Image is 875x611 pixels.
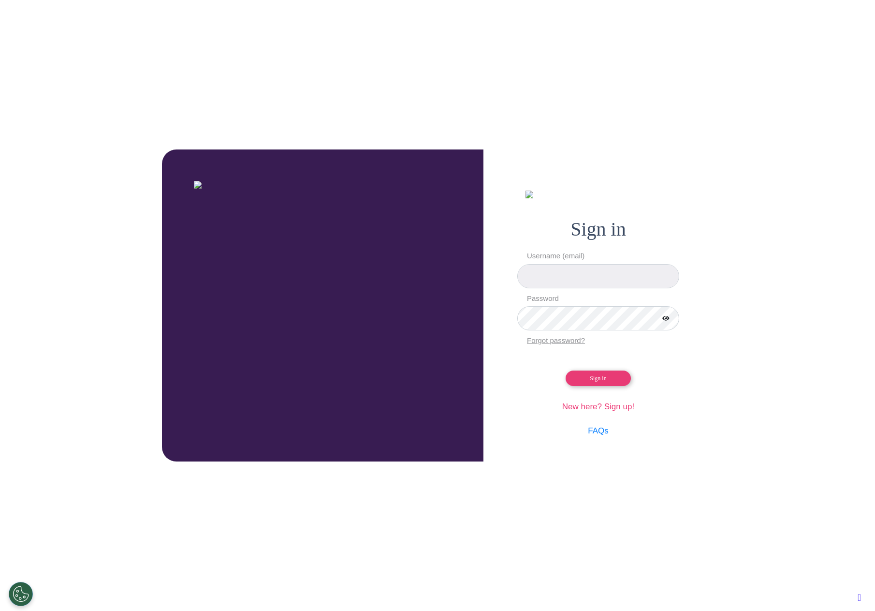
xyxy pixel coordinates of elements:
[9,582,33,606] button: Open Preferences
[562,402,634,411] a: New here? Sign up!
[527,336,585,344] a: Forgot password?
[503,218,694,241] h2: Sign in
[525,191,533,198] img: logo-spectrum-life.svg
[566,371,630,386] button: Sign in
[588,426,609,435] a: FAQs
[194,181,202,189] img: default-asset.svg
[527,293,679,304] label: Password
[527,251,679,262] label: Username (email)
